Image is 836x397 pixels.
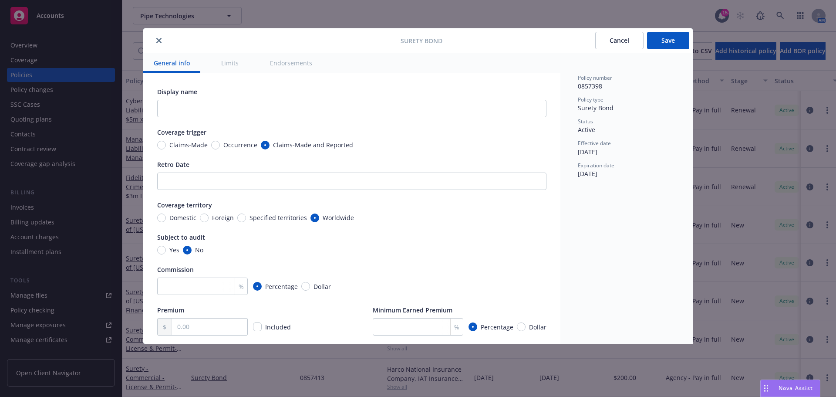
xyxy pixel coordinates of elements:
input: Claims-Made and Reported [261,141,270,149]
span: Included [265,323,291,331]
input: Percentage [469,322,477,331]
input: Worldwide [310,214,319,222]
input: No [183,246,192,254]
span: Claims-Made [169,140,208,149]
input: Occurrence [211,141,220,149]
span: Occurrence [223,140,257,149]
span: Display name [157,88,197,96]
input: Domestic [157,214,166,222]
span: Claims-Made and Reported [273,140,353,149]
span: [DATE] [578,170,597,178]
span: Dollar [313,282,331,291]
span: 0857398 [578,82,602,90]
span: Nova Assist [779,384,813,392]
span: Coverage territory [157,201,212,209]
button: Endorsements [260,53,323,73]
input: Specified territories [237,214,246,222]
span: Effective date [578,139,611,147]
button: Save [647,32,689,49]
span: Yes [169,245,179,254]
button: Cancel [595,32,644,49]
button: close [154,35,164,46]
span: Minimum Earned Premium [373,306,452,314]
input: Dollar [301,282,310,291]
span: Commission [157,265,194,274]
span: Specified territories [249,213,307,222]
button: Limits [211,53,249,73]
span: Surety Bond [401,36,442,45]
button: Nova Assist [760,380,820,397]
input: 0.00 [172,319,247,335]
input: Yes [157,246,166,254]
span: Subject to audit [157,233,205,241]
span: [DATE] [578,148,597,156]
span: Status [578,118,593,125]
input: Foreign [200,214,209,222]
input: Percentage [253,282,262,291]
span: Percentage [265,282,298,291]
span: Surety Bond [578,104,614,112]
span: Policy number [578,74,612,81]
span: Policy type [578,96,603,103]
span: Retro Date [157,160,189,169]
span: Domestic [169,213,196,222]
span: % [239,282,244,291]
input: Dollar [517,322,526,331]
button: General info [143,53,200,73]
span: Dollar [529,322,546,332]
span: Foreign [212,213,234,222]
span: Expiration date [578,162,614,169]
span: Coverage trigger [157,128,206,136]
span: Worldwide [323,213,354,222]
span: % [454,322,459,332]
div: Drag to move [761,380,772,397]
span: No [195,245,203,254]
span: Active [578,126,595,134]
span: Percentage [481,322,513,332]
span: Premium [157,306,184,314]
input: Claims-Made [157,141,166,149]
